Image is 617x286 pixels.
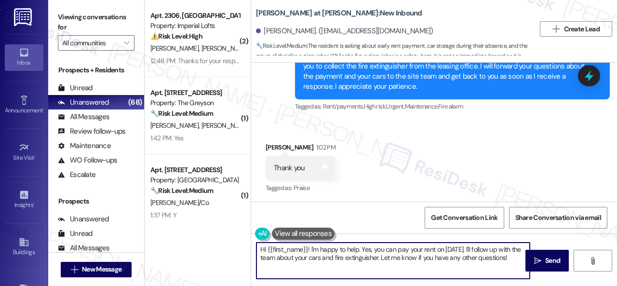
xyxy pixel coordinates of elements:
span: [PERSON_NAME] [201,121,250,130]
div: Prospects [48,196,144,206]
i:  [534,257,541,265]
div: [PERSON_NAME]. ([EMAIL_ADDRESS][DOMAIN_NAME]) [256,26,433,36]
strong: 🔧 Risk Level: Medium [150,186,213,195]
div: Property: Imperial Lofts [150,21,240,31]
a: Insights • [5,187,43,213]
div: Property: The Greyson [150,98,240,108]
div: Thank you [274,163,305,173]
button: Get Conversation Link [425,207,504,229]
span: [PERSON_NAME] [201,44,250,53]
i:  [552,25,560,33]
strong: 🔧 Risk Level: Medium [150,109,213,118]
div: All Messages [58,243,109,253]
input: All communities [62,35,119,51]
div: Unread [58,229,93,239]
span: [PERSON_NAME] [150,44,201,53]
span: Create Lead [564,24,600,34]
button: Send [525,250,569,272]
div: Unanswered [58,214,109,224]
span: • [33,200,35,207]
i:  [589,257,596,265]
div: Unread [58,83,93,93]
span: Praise [294,184,309,192]
span: Share Conversation via email [515,213,601,223]
div: Tagged as: [295,99,610,113]
span: New Message [82,264,121,274]
div: 12:48 PM: Thanks for your response [150,56,249,65]
div: Review follow-ups [58,126,125,136]
div: (68) [126,95,144,110]
div: All Messages [58,112,109,122]
div: Tagged as: [266,181,335,195]
span: • [35,153,36,160]
span: Rent/payments , [323,102,364,110]
i:  [124,39,129,47]
div: Prospects + Residents [48,65,144,75]
div: [PERSON_NAME] [266,142,335,156]
img: ResiDesk Logo [14,8,34,26]
span: High risk , [364,102,387,110]
div: 1:42 PM: Yes [150,134,184,142]
span: [PERSON_NAME]/Co [150,198,209,207]
span: • [43,106,44,112]
a: Buildings [5,234,43,260]
div: WO Follow-ups [58,155,117,165]
i:  [71,266,78,273]
div: Maintenance [58,141,111,151]
button: Share Conversation via email [509,207,607,229]
div: Apt. [STREET_ADDRESS] [150,88,240,98]
button: New Message [61,262,132,277]
span: : The resident is asking about early rent payment, car storage during their absence, and the retu... [256,41,535,72]
span: Get Conversation Link [431,213,497,223]
div: Apt. [STREET_ADDRESS] [150,165,240,175]
a: Site Visit • [5,139,43,165]
button: Create Lead [540,21,612,37]
span: Send [545,256,560,266]
b: [PERSON_NAME] at [PERSON_NAME]: New Inbound [256,8,422,18]
div: Property: [GEOGRAPHIC_DATA] [150,175,240,185]
label: Viewing conversations for [58,10,134,35]
span: Fire alarm [438,102,464,110]
span: [PERSON_NAME] [150,121,201,130]
div: 1:02 PM [314,142,335,152]
div: Unanswered [58,97,109,108]
div: Apt. 2306, [GEOGRAPHIC_DATA] [150,11,240,21]
a: Inbox [5,44,43,70]
span: Urgent , [386,102,404,110]
div: 1:37 PM: Y [150,211,176,219]
div: Escalate [58,170,95,180]
textarea: Hi {{first_name}}! I'm happy to help. Yes, you can pay your rent on [DATE]. I'll follow up with t... [256,243,530,279]
strong: ⚠️ Risk Level: High [150,32,202,41]
strong: 🔧 Risk Level: Medium [256,42,307,50]
span: Maintenance , [405,102,438,110]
